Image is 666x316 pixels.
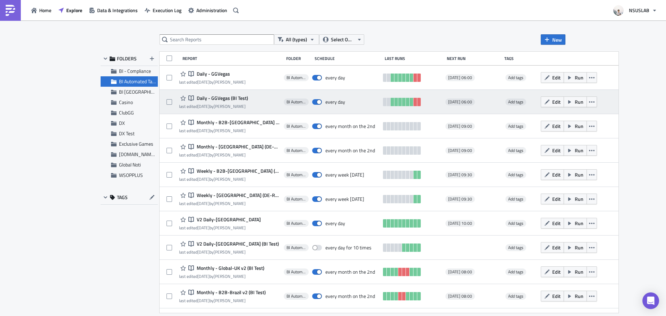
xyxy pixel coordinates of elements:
span: BI Toronto [119,88,169,95]
span: Edit [552,74,561,81]
span: Edit [552,268,561,275]
div: every month on the 2nd [325,123,375,129]
div: Schedule [315,56,381,61]
div: Open Intercom Messenger [642,292,659,309]
span: Administration [196,7,227,14]
span: Add tags [508,74,523,81]
time: 2025-08-19T15:51:12Z [197,103,210,110]
button: Run [564,96,587,107]
div: last edited by [PERSON_NAME] [179,298,266,303]
div: every day [325,99,345,105]
span: [DATE] 09:00 [448,123,472,129]
span: Edit [552,171,561,178]
span: Exclusive Games [119,140,153,147]
span: Add tags [505,74,526,81]
time: 2025-08-06T20:59:05Z [197,200,210,207]
time: 2025-08-06T21:02:14Z [197,152,210,158]
button: All (types) [274,34,319,45]
div: every month on the 2nd [325,293,375,299]
span: New [552,36,562,43]
div: Folder [286,56,311,61]
div: last edited by [PERSON_NAME] [179,225,261,230]
span: Add tags [508,268,523,275]
div: last edited by [PERSON_NAME] [179,249,279,255]
div: last edited by [PERSON_NAME] [179,79,246,85]
button: Run [564,266,587,277]
span: Monthly - Germany (DE-Reporting) [195,144,280,150]
span: V2 Daily-Germany [195,216,261,223]
span: [DATE] 09:30 [448,196,472,202]
span: Run [575,292,583,300]
span: Daily - GGVegas [195,71,230,77]
div: every month on the 2nd [325,269,375,275]
span: Run [575,122,583,130]
div: Last Runs [385,56,443,61]
img: PushMetrics [5,5,16,16]
span: BI Automated Tableau Reporting [287,148,306,153]
button: Edit [541,266,564,277]
div: every month on the 2nd [325,147,375,154]
span: Add tags [505,244,526,251]
button: Run [564,72,587,83]
span: [DATE] 09:00 [448,148,472,153]
button: Run [564,145,587,156]
span: Add tags [505,196,526,203]
span: BI Automated Tableau Reporting [287,75,306,80]
span: NSUSLAB [629,7,649,14]
button: Run [564,291,587,301]
button: Edit [541,291,564,301]
button: New [541,34,565,45]
div: last edited by [PERSON_NAME] [179,177,280,182]
div: Tags [504,56,538,61]
span: WSOPPLUS [119,171,143,179]
span: Execution Log [153,7,181,14]
span: Edit [552,244,561,251]
div: last edited by [PERSON_NAME] [179,274,264,279]
span: Select Owner [331,36,354,43]
span: DX Test [119,130,135,137]
button: Execution Log [141,5,185,16]
button: Administration [185,5,231,16]
span: [DATE] 06:00 [448,75,472,80]
span: Add tags [508,147,523,154]
span: Monthly - B2B-Brazil v2 (BI Test) [195,289,266,296]
time: 2025-08-19T16:10:33Z [197,79,210,85]
button: Edit [541,121,564,131]
span: Add tags [508,196,523,202]
span: [DATE] 08:00 [448,269,472,275]
span: Edit [552,220,561,227]
div: every week on Monday [325,172,364,178]
span: Run [575,147,583,154]
time: 2025-08-06T17:42:55Z [197,224,210,231]
span: Edit [552,292,561,300]
span: Run [575,244,583,251]
button: Explore [55,5,86,16]
time: 2025-08-06T21:00:53Z [197,176,210,182]
span: GGPOKER.CA Noti [119,151,165,158]
span: BI - Compliance [119,67,151,75]
span: Run [575,171,583,178]
span: Weekly - B2B-Brazil (BR-Reporting) [195,168,280,174]
span: DX [119,119,125,127]
button: Run [564,242,587,253]
span: Add tags [505,293,526,300]
div: last edited by [PERSON_NAME] [179,201,280,206]
span: Add tags [508,293,523,299]
span: Edit [552,147,561,154]
div: every week on Monday [325,196,364,202]
span: Add tags [505,147,526,154]
div: every day [325,220,345,227]
span: Add tags [505,123,526,130]
span: Add tags [505,99,526,105]
span: Add tags [508,244,523,251]
div: every day for 10 times [325,245,372,251]
span: Edit [552,122,561,130]
span: Home [39,7,51,14]
button: Edit [541,145,564,156]
button: Edit [541,218,564,229]
span: Add tags [505,268,526,275]
input: Search Reports [160,34,274,45]
div: Report [182,56,283,61]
